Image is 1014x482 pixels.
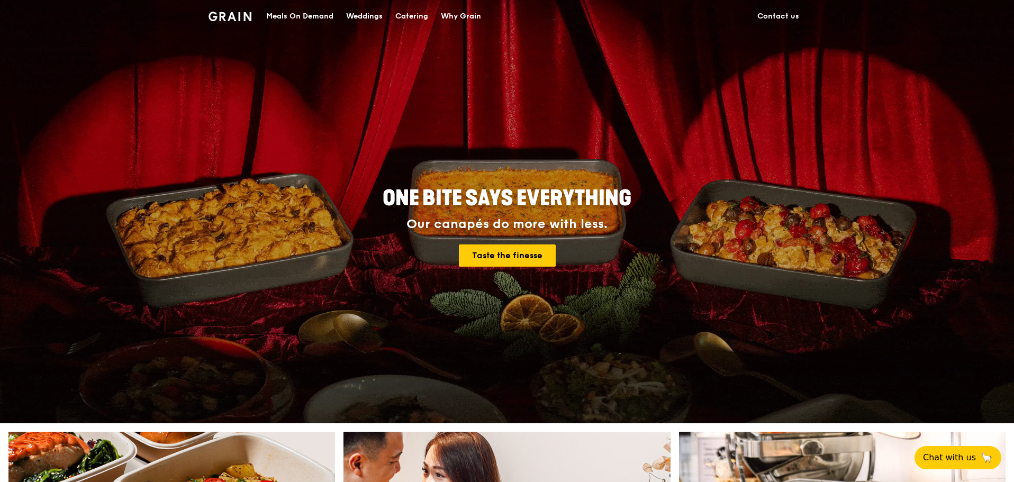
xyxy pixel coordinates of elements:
span: Chat with us [923,451,976,464]
a: Taste the finesse [459,244,556,267]
span: 🦙 [980,451,993,464]
a: Catering [389,1,434,32]
a: Why Grain [434,1,487,32]
div: Our canapés do more with less. [316,217,698,232]
div: Why Grain [441,1,481,32]
div: Meals On Demand [266,1,333,32]
div: Weddings [346,1,383,32]
a: Contact us [751,1,805,32]
a: Weddings [340,1,389,32]
img: Grain [209,12,251,21]
button: Chat with us🦙 [915,446,1001,469]
div: Catering [395,1,428,32]
span: ONE BITE SAYS EVERYTHING [383,186,631,211]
